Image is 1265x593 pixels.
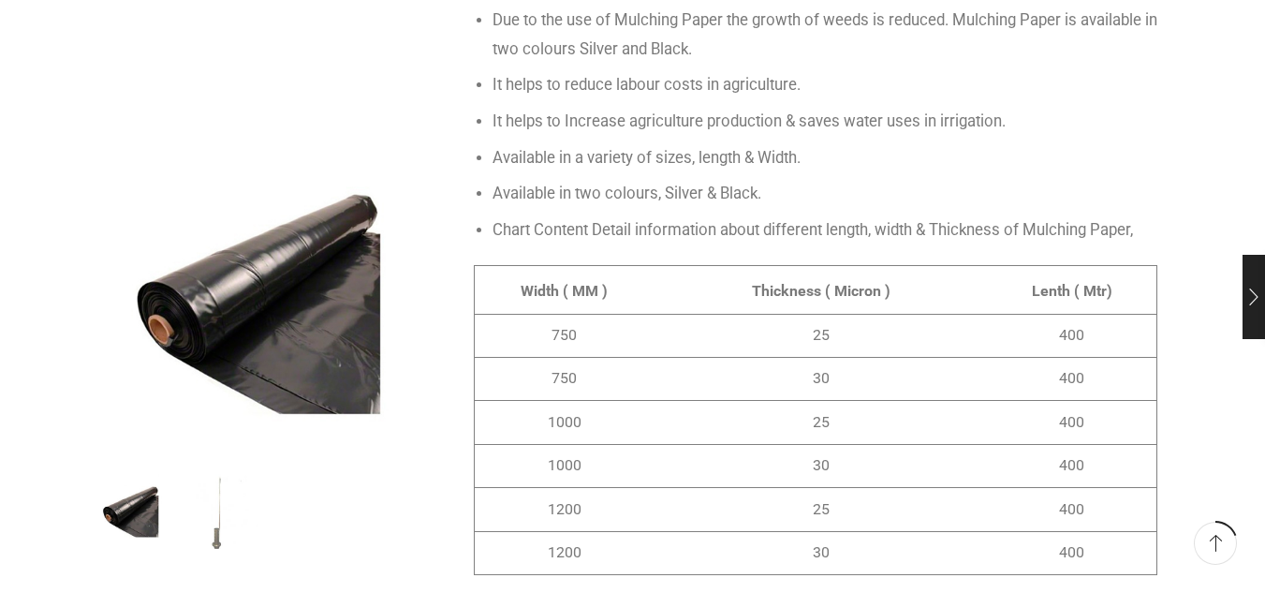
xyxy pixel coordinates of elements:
span: 1200 [548,500,581,518]
img: Heera Mulching Paper [95,471,172,549]
span: 400 [1059,543,1084,561]
span: 1200 [548,543,581,561]
span: 400 [1059,413,1084,431]
span: 400 [1059,456,1084,474]
span: 30 [813,369,830,387]
span: It helps to Increase agriculture production & saves water uses in irrigation. [493,111,1006,130]
span: It helps to reduce labour costs in agriculture. [493,75,801,94]
span: Available in two colours, Silver & Black. [493,184,761,202]
span: 400 [1059,326,1084,344]
span: 400 [1059,369,1084,387]
span: 30 [813,456,830,474]
img: Mulching Paper Hole Long [181,474,258,552]
span: 750 [552,326,577,344]
strong: Thickness ( Micron ) [752,282,890,300]
span: 1000 [548,456,581,474]
span: Available in a variety of sizes, length & Width. [493,148,801,167]
span: 25 [813,413,830,431]
span: 1000 [548,413,581,431]
li: 2 / 2 [181,474,258,549]
span: 25 [813,326,830,344]
span: Due to the use of Mulching Paper the growth of weeds is reduced. Mulching Paper is available in t... [493,10,1157,58]
span: 30 [813,543,830,561]
span: 25 [813,500,830,518]
div: 1 / 2 [99,127,436,465]
a: Mulching-Hole [181,474,258,552]
li: 1 / 2 [95,474,172,549]
strong: Lenth ( Mtr) [1032,282,1112,300]
span: 400 [1059,500,1084,518]
span: 750 [552,369,577,387]
strong: Width ( MM ) [521,282,608,300]
span: Chart Content Detail information about different length, width & Thickness of Mulching Paper, [493,220,1133,239]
